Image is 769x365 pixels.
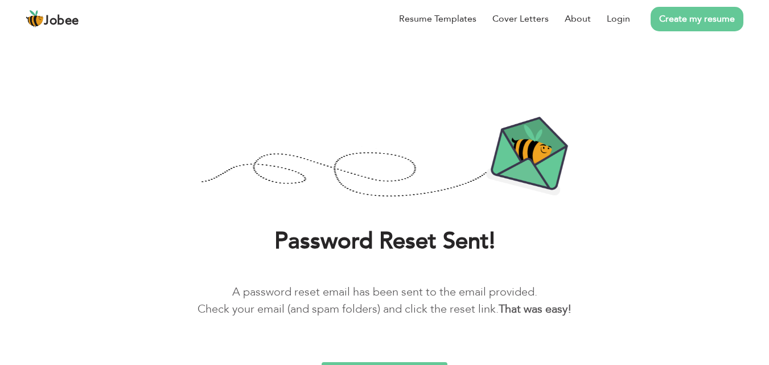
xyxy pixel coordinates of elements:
[201,116,569,199] img: Password-Reset-Confirmation.png
[17,227,752,256] h1: Password Reset Sent!
[26,10,79,28] a: Jobee
[26,10,44,28] img: jobee.io
[499,301,571,317] b: That was easy!
[399,12,476,26] a: Resume Templates
[44,15,79,27] span: Jobee
[17,284,752,318] p: A password reset email has been sent to the email provided. Check your email (and spam folders) a...
[492,12,549,26] a: Cover Letters
[565,12,591,26] a: About
[607,12,630,26] a: Login
[651,7,743,31] a: Create my resume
